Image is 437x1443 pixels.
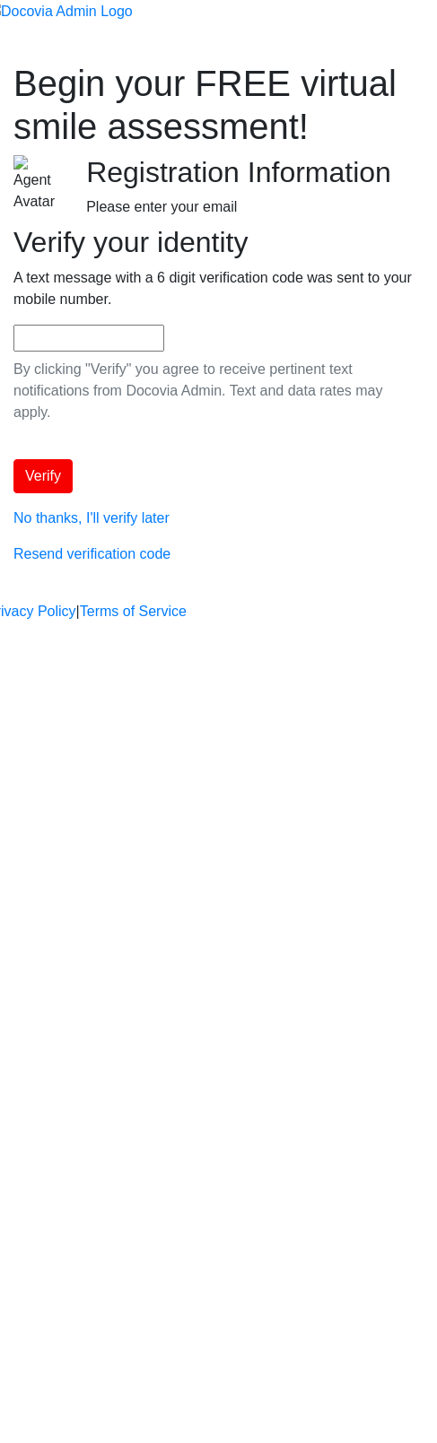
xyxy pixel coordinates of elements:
[86,155,424,189] h2: Registration Information
[13,510,170,526] a: No thanks, I'll verify later
[80,601,187,622] a: Terms of Service
[13,546,170,561] a: Resend verification code
[13,62,424,148] h1: Begin your FREE virtual smile assessment!
[13,267,424,310] p: A text message with a 6 digit verification code was sent to your mobile number.
[13,225,424,259] h2: Verify your identity
[86,196,424,218] div: Please enter your email
[13,459,73,493] button: Verify
[76,601,80,622] a: |
[13,359,424,423] p: By clicking "Verify" you agree to receive pertinent text notifications from Docovia Admin. Text a...
[13,155,59,213] img: Agent Avatar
